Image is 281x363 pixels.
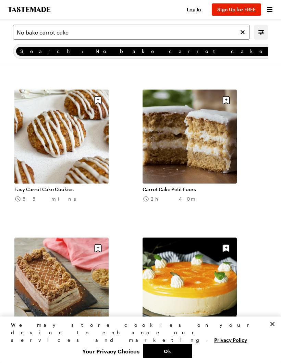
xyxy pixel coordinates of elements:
[14,186,109,192] a: Easy Carrot Cake Cookies
[212,3,261,16] button: Sign Up for FREE
[180,6,208,13] button: Log In
[20,48,268,55] span: Search: No bake carrot cake
[239,28,246,36] button: Clear search
[257,28,266,37] button: Mobile filters
[143,186,237,192] a: Carrot Cake Petit Fours
[91,242,105,255] button: Save recipe
[187,6,201,12] span: Log In
[143,344,192,358] button: Ok
[220,242,233,255] button: Save recipe
[265,317,280,332] button: Close
[11,321,264,344] div: We may store cookies on your device to enhance our services and marketing.
[7,7,51,12] a: To Tastemade Home Page
[217,6,256,12] span: Sign Up for FREE
[214,336,247,343] a: More information about your privacy, opens in a new tab
[265,5,274,14] button: Open menu
[91,94,105,107] button: Save recipe
[11,321,264,358] div: Privacy
[79,344,143,358] button: Your Privacy Choices
[220,94,233,107] button: Save recipe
